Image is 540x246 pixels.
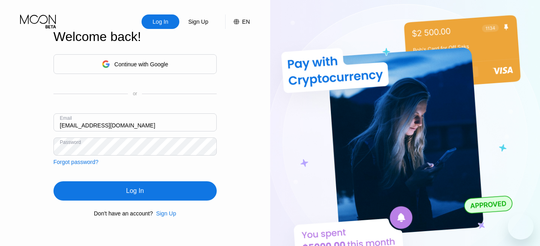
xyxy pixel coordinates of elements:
div: Sign Up [156,210,176,217]
div: Log In [142,14,179,29]
div: Log In [53,181,217,201]
div: Password [60,139,81,145]
div: or [133,91,137,96]
div: Sign Up [153,210,176,217]
div: Log In [152,18,169,26]
div: EN [225,14,250,29]
div: Welcome back! [53,29,217,44]
iframe: Button to launch messaging window [508,214,534,240]
div: Forgot password? [53,159,99,165]
div: Don't have an account? [94,210,153,217]
div: EN [242,18,250,25]
div: Log In [126,187,144,195]
div: Sign Up [187,18,209,26]
div: Continue with Google [114,61,168,68]
div: Continue with Google [53,54,217,74]
div: Email [60,115,72,121]
div: Sign Up [179,14,217,29]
